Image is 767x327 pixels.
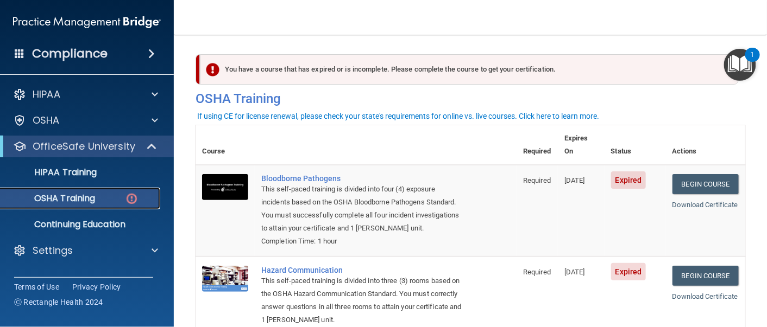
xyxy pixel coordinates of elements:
p: Continuing Education [7,219,155,230]
h4: Compliance [32,46,108,61]
div: Completion Time: 1 hour [261,235,462,248]
h4: OSHA Training [196,91,745,106]
div: This self-paced training is divided into three (3) rooms based on the OSHA Hazard Communication S... [261,274,462,326]
p: HIPAA [33,88,60,101]
span: [DATE] [564,176,585,184]
a: Settings [13,244,158,257]
span: Expired [611,263,646,280]
a: Bloodborne Pathogens [261,174,462,183]
th: Course [196,125,255,165]
p: OSHA Training [7,193,95,204]
a: Hazard Communication [261,266,462,274]
div: This self-paced training is divided into four (4) exposure incidents based on the OSHA Bloodborne... [261,183,462,235]
a: Download Certificate [672,292,738,300]
th: Required [517,125,558,165]
img: danger-circle.6113f641.png [125,192,139,206]
p: OfficeSafe University [33,140,135,153]
th: Actions [666,125,745,165]
a: OSHA [13,114,158,127]
img: PMB logo [13,11,161,33]
img: exclamation-circle-solid-danger.72ef9ffc.png [206,63,219,76]
span: [DATE] [564,268,585,276]
span: Required [523,268,551,276]
div: If using CE for license renewal, please check your state's requirements for online vs. live cours... [197,112,599,120]
button: Open Resource Center, 1 new notification [724,49,756,81]
span: Required [523,176,551,184]
p: OSHA [33,114,60,127]
a: Download Certificate [672,201,738,209]
div: You have a course that has expired or is incomplete. Please complete the course to get your certi... [200,54,739,85]
p: Settings [33,244,73,257]
div: 1 [751,55,755,69]
a: Privacy Policy [72,281,121,292]
th: Status [605,125,666,165]
a: Begin Course [672,266,739,286]
p: HIPAA Training [7,167,97,178]
a: OfficeSafe University [13,140,158,153]
a: HIPAA [13,88,158,101]
th: Expires On [558,125,605,165]
a: Begin Course [672,174,739,194]
span: Expired [611,171,646,189]
a: Terms of Use [14,281,59,292]
span: Ⓒ Rectangle Health 2024 [14,297,103,307]
button: If using CE for license renewal, please check your state's requirements for online vs. live cours... [196,111,601,121]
